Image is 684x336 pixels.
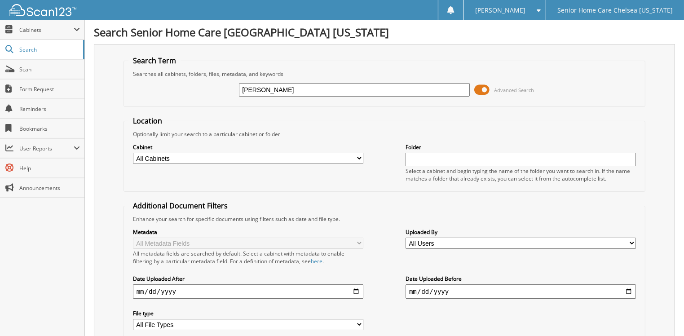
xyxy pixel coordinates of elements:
div: Select a cabinet and begin typing the name of the folder you want to search in. If the name match... [406,167,636,182]
span: Reminders [19,105,80,113]
div: Searches all cabinets, folders, files, metadata, and keywords [128,70,641,78]
legend: Additional Document Filters [128,201,232,211]
a: here [311,257,322,265]
div: All metadata fields are searched by default. Select a cabinet with metadata to enable filtering b... [133,250,363,265]
input: start [133,284,363,299]
span: Scan [19,66,80,73]
span: Form Request [19,85,80,93]
span: [PERSON_NAME] [475,8,525,13]
input: end [406,284,636,299]
legend: Search Term [128,56,181,66]
span: Announcements [19,184,80,192]
img: scan123-logo-white.svg [9,4,76,16]
label: Metadata [133,228,363,236]
label: Folder [406,143,636,151]
label: Date Uploaded Before [406,275,636,283]
label: File type [133,309,363,317]
label: Uploaded By [406,228,636,236]
h1: Search Senior Home Care [GEOGRAPHIC_DATA] [US_STATE] [94,25,675,40]
span: Bookmarks [19,125,80,133]
span: Advanced Search [494,87,534,93]
label: Date Uploaded After [133,275,363,283]
span: Help [19,164,80,172]
div: Enhance your search for specific documents using filters such as date and file type. [128,215,641,223]
label: Cabinet [133,143,363,151]
span: Cabinets [19,26,74,34]
iframe: Chat Widget [639,293,684,336]
span: User Reports [19,145,74,152]
div: Optionally limit your search to a particular cabinet or folder [128,130,641,138]
legend: Location [128,116,167,126]
span: Senior Home Care Chelsea [US_STATE] [557,8,673,13]
span: Search [19,46,79,53]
